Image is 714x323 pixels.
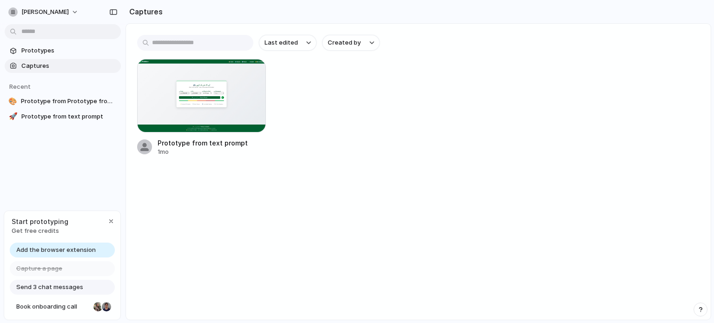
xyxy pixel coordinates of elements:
span: Created by [328,38,361,47]
span: Start prototyping [12,217,68,226]
button: Last edited [259,35,317,51]
span: Get free credits [12,226,68,236]
span: Prototypes [21,46,117,55]
span: Prototype from text prompt [21,112,117,121]
span: [PERSON_NAME] [21,7,69,17]
button: Created by [322,35,380,51]
span: Add the browser extension [16,245,96,255]
span: Send 3 chat messages [16,283,83,292]
h2: Captures [126,6,163,17]
a: Book onboarding call [10,299,115,314]
span: Prototype from text prompt [158,138,266,148]
div: Christian Iacullo [101,301,112,312]
div: 🚀 [8,112,18,121]
span: Capture a page [16,264,62,273]
span: Last edited [264,38,298,47]
div: 1mo [158,148,266,156]
div: 🎨 [8,97,17,106]
span: Book onboarding call [16,302,90,311]
a: Prototypes [5,44,121,58]
a: Captures [5,59,121,73]
span: Prototype from Prototype from text prompt [21,97,117,106]
span: Captures [21,61,117,71]
button: [PERSON_NAME] [5,5,83,20]
a: 🚀Prototype from text prompt [5,110,121,124]
a: 🎨Prototype from Prototype from text prompt [5,94,121,108]
span: Recent [9,83,31,90]
div: Nicole Kubica [93,301,104,312]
